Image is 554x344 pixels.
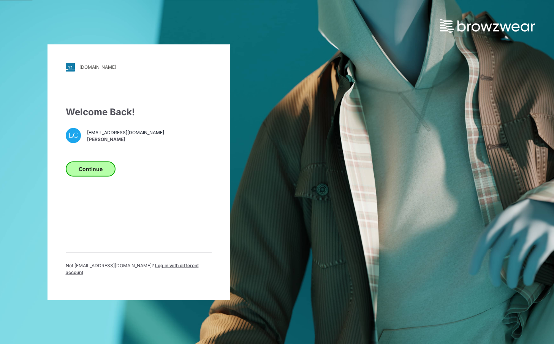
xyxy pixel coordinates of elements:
[66,105,212,119] div: Welcome Back!
[66,262,212,276] p: Not [EMAIL_ADDRESS][DOMAIN_NAME] ?
[66,62,75,71] img: svg+xml;base64,PHN2ZyB3aWR0aD0iMjgiIGhlaWdodD0iMjgiIHZpZXdCb3g9IjAgMCAyOCAyOCIgZmlsbD0ibm9uZSIgeG...
[66,62,212,71] a: [DOMAIN_NAME]
[440,19,535,33] img: browzwear-logo.73288ffb.svg
[66,128,81,143] div: LC
[87,129,164,136] span: [EMAIL_ADDRESS][DOMAIN_NAME]
[79,64,116,70] div: [DOMAIN_NAME]
[66,161,116,176] button: Continue
[87,136,164,143] span: [PERSON_NAME]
